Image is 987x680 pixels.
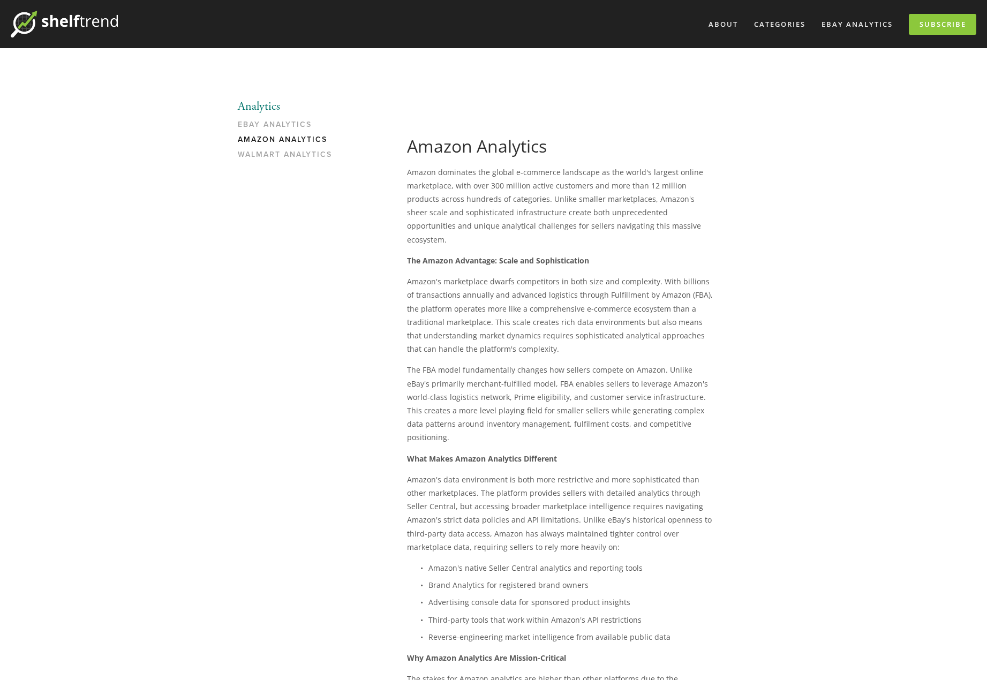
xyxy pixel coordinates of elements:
[428,613,717,626] p: Third-party tools that work within Amazon's API restrictions
[909,14,976,35] a: Subscribe
[407,363,717,444] p: The FBA model fundamentally changes how sellers compete on Amazon. Unlike eBay's primarily mercha...
[428,630,717,644] p: Reverse-engineering market intelligence from available public data
[407,136,717,156] h1: Amazon Analytics
[407,165,717,246] p: Amazon dominates the global e-commerce landscape as the world's largest online marketplace, with ...
[747,16,812,33] div: Categories
[238,150,340,165] a: Walmart Analytics
[428,595,717,609] p: Advertising console data for sponsored product insights
[407,454,557,464] strong: What Makes Amazon Analytics Different
[238,100,340,114] li: Analytics
[407,653,566,663] strong: Why Amazon Analytics Are Mission-Critical
[238,120,340,135] a: eBay Analytics
[407,255,589,266] strong: The Amazon Advantage: Scale and Sophistication
[407,275,717,356] p: Amazon's marketplace dwarfs competitors in both size and complexity. With billions of transaction...
[702,16,745,33] a: About
[428,578,717,592] p: Brand Analytics for registered brand owners
[815,16,900,33] a: eBay Analytics
[238,135,340,150] a: Amazon Analytics
[428,561,717,575] p: Amazon's native Seller Central analytics and reporting tools
[11,11,118,37] img: ShelfTrend
[407,473,717,554] p: Amazon's data environment is both more restrictive and more sophisticated than other marketplaces...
